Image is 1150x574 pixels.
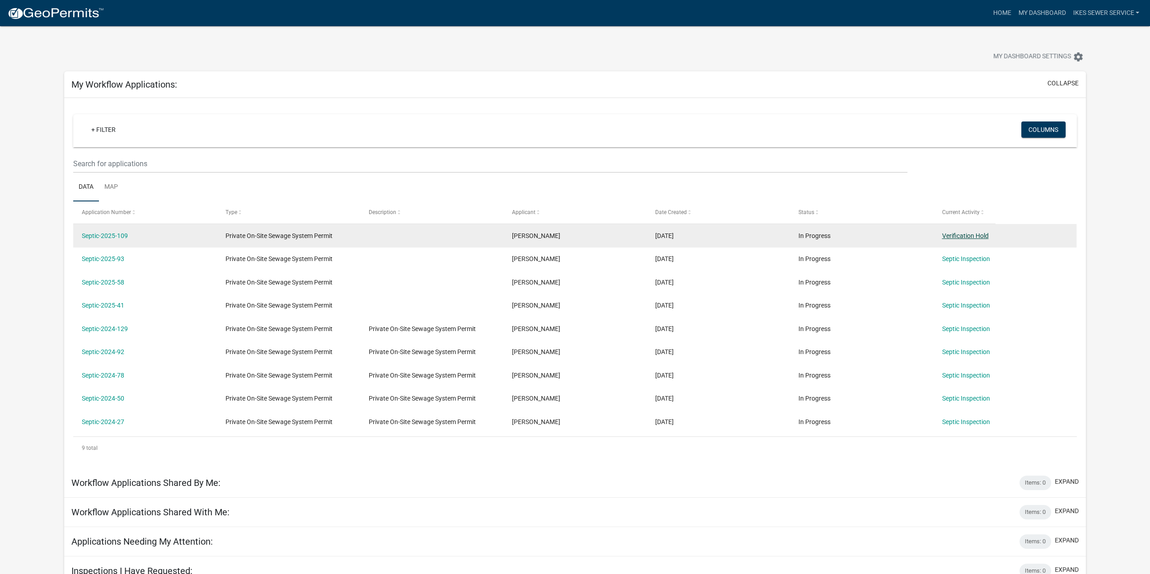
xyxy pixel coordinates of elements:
[798,209,814,215] span: Status
[369,418,476,425] span: Private On-Site Sewage System Permit
[73,201,216,223] datatable-header-cell: Application Number
[1019,534,1051,549] div: Items: 0
[655,302,674,309] span: 04/24/2025
[71,477,221,488] h5: Workflow Applications Shared By Me:
[369,348,476,355] span: Private On-Site Sewage System Permit
[942,348,990,355] a: Septic Inspection
[1055,477,1079,486] button: expand
[225,279,333,286] span: Private On-Site Sewage System Permit
[82,395,124,402] a: Septic-2024-50
[82,232,128,239] a: Septic-2025-109
[73,173,99,202] a: Data
[82,255,124,262] a: Septic-2025-93
[993,51,1071,62] span: My Dashboard Settings
[503,201,647,223] datatable-header-cell: Applicant
[655,418,674,425] span: 04/02/2024
[369,395,476,402] span: Private On-Site Sewage System Permit
[512,255,560,262] span: Bill Banks
[933,201,1076,223] datatable-header-cell: Current Activity
[942,418,990,425] a: Septic Inspection
[942,325,990,332] a: Septic Inspection
[82,209,131,215] span: Application Number
[1019,505,1051,519] div: Items: 0
[82,302,124,309] a: Septic-2025-41
[986,48,1091,65] button: My Dashboard Settingssettings
[1073,51,1084,62] i: settings
[512,302,560,309] span: Bill Banks
[360,201,503,223] datatable-header-cell: Description
[82,418,124,425] a: Septic-2024-27
[225,232,333,239] span: Private On-Site Sewage System Permit
[798,395,831,402] span: In Progress
[82,372,124,379] a: Septic-2024-78
[512,325,560,332] span: Bill Banks
[798,279,831,286] span: In Progress
[73,437,1077,459] div: 9 total
[71,507,230,518] h5: Workflow Applications Shared With Me:
[798,348,831,355] span: In Progress
[225,395,333,402] span: Private On-Site Sewage System Permit
[512,395,560,402] span: Bill Banks
[1055,506,1079,516] button: expand
[655,232,674,239] span: 10/07/2025
[71,536,213,547] h5: Applications Needing My Attention:
[225,302,333,309] span: Private On-Site Sewage System Permit
[942,372,990,379] a: Septic Inspection
[798,372,831,379] span: In Progress
[655,348,674,355] span: 09/16/2024
[942,209,979,215] span: Current Activity
[942,279,990,286] a: Septic Inspection
[1019,476,1051,490] div: Items: 0
[84,121,123,138] a: + Filter
[512,418,560,425] span: Bill Banks
[1021,121,1066,138] button: Columns
[99,173,123,202] a: Map
[942,255,990,262] a: Septic Inspection
[942,232,988,239] a: Verification Hold
[73,154,907,173] input: Search for applications
[82,348,124,355] a: Septic-2024-92
[369,325,476,332] span: Private On-Site Sewage System Permit
[655,209,687,215] span: Date Created
[225,372,333,379] span: Private On-Site Sewage System Permit
[71,79,177,90] h5: My Workflow Applications:
[942,395,990,402] a: Septic Inspection
[1014,5,1069,22] a: My Dashboard
[1069,5,1143,22] a: Ikes Sewer Service
[647,201,790,223] datatable-header-cell: Date Created
[655,279,674,286] span: 05/16/2025
[512,279,560,286] span: Bill Banks
[512,348,560,355] span: Bill Banks
[225,348,333,355] span: Private On-Site Sewage System Permit
[225,325,333,332] span: Private On-Site Sewage System Permit
[798,418,831,425] span: In Progress
[798,302,831,309] span: In Progress
[655,395,674,402] span: 06/05/2024
[655,325,674,332] span: 12/09/2024
[225,418,333,425] span: Private On-Site Sewage System Permit
[512,232,560,239] span: Bill Banks
[989,5,1014,22] a: Home
[512,372,560,379] span: Bill Banks
[798,325,831,332] span: In Progress
[655,255,674,262] span: 09/03/2025
[1055,536,1079,545] button: expand
[942,302,990,309] a: Septic Inspection
[369,372,476,379] span: Private On-Site Sewage System Permit
[798,232,831,239] span: In Progress
[82,279,124,286] a: Septic-2025-58
[225,255,333,262] span: Private On-Site Sewage System Permit
[225,209,237,215] span: Type
[512,209,535,215] span: Applicant
[216,201,360,223] datatable-header-cell: Type
[64,98,1086,468] div: collapse
[655,372,674,379] span: 08/15/2024
[790,201,933,223] datatable-header-cell: Status
[82,325,128,332] a: Septic-2024-129
[798,255,831,262] span: In Progress
[369,209,396,215] span: Description
[1047,79,1079,88] button: collapse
